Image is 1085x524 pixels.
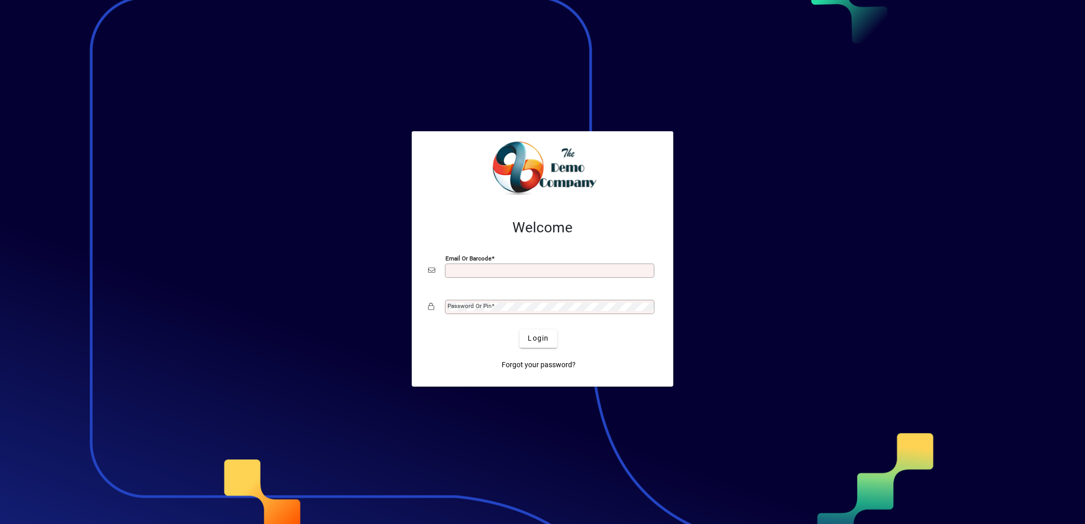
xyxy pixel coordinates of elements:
[520,329,557,348] button: Login
[498,356,580,374] a: Forgot your password?
[428,219,657,236] h2: Welcome
[445,254,491,261] mat-label: Email or Barcode
[447,302,491,309] mat-label: Password or Pin
[502,360,576,370] span: Forgot your password?
[528,333,549,344] span: Login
